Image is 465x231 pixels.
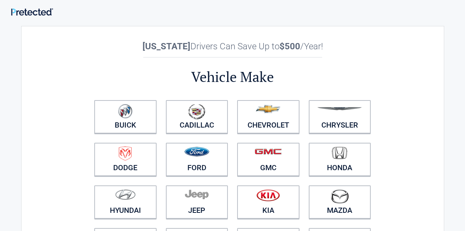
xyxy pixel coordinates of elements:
img: mazda [330,189,349,204]
img: honda [332,146,347,159]
b: $500 [279,41,300,52]
img: chrysler [317,107,362,110]
a: Hyundai [94,185,157,219]
a: Jeep [166,185,228,219]
a: Dodge [94,143,157,176]
img: ford [184,147,209,156]
a: Kia [237,185,299,219]
h2: Vehicle Make [90,67,376,86]
a: Honda [309,143,371,176]
a: Buick [94,100,157,133]
img: dodge [119,146,132,161]
img: buick [118,104,132,119]
img: cadillac [188,104,205,119]
a: GMC [237,143,299,176]
img: Main Logo [11,8,53,16]
img: hyundai [115,189,136,200]
img: chevrolet [256,105,281,113]
a: Mazda [309,185,371,219]
img: jeep [185,189,209,199]
b: [US_STATE] [143,41,190,52]
img: kia [256,189,280,201]
h2: Drivers Can Save Up to /Year [90,41,376,52]
a: Ford [166,143,228,176]
a: Chrysler [309,100,371,133]
a: Cadillac [166,100,228,133]
a: Chevrolet [237,100,299,133]
img: gmc [255,148,282,155]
